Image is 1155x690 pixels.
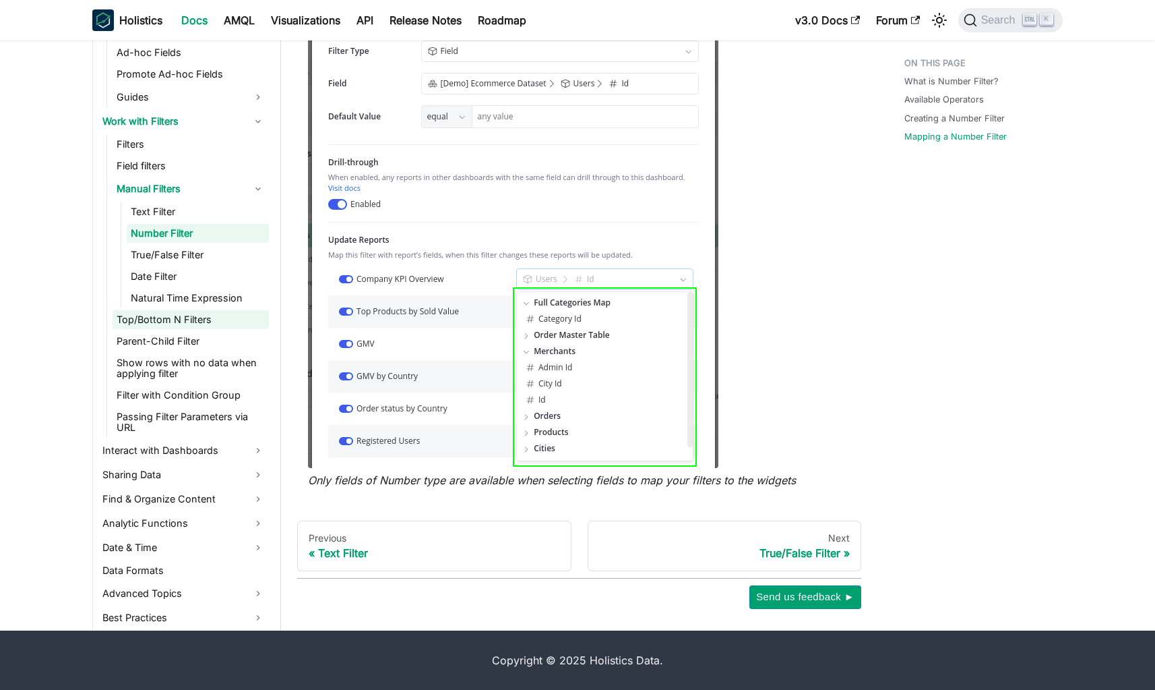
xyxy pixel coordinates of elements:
nav: Docs pages [297,521,861,572]
a: Docs [173,9,216,31]
a: Sharing Data [98,464,269,486]
a: Natural Time Expression [127,289,269,308]
button: Switch between dark and light mode (currently light mode) [929,9,950,31]
a: Passing Filter Parameters via URL [113,407,269,437]
a: Manual Filters [113,178,269,200]
a: Advanced Topics [98,583,269,604]
a: Visualizations [263,9,348,31]
a: Release Notes [381,9,470,31]
a: Filters [113,135,269,154]
div: Copyright © 2025 Holistics Data. [149,652,1006,668]
div: Text Filter [309,546,560,560]
span: Search [977,14,1024,26]
a: True/False Filter [127,246,269,264]
a: Interact with Dashboards [98,440,269,461]
a: Field filters [113,156,269,175]
a: Show rows with no data when applying filter [113,353,269,383]
a: Analytic Functions [98,513,269,534]
a: Text Filter [127,202,269,221]
div: True/False Filter [599,546,850,560]
a: Creating a Number Filter [904,112,1005,125]
b: Holistics [119,12,162,28]
a: Best Practices [98,607,269,629]
a: Top/Bottom N Filters [113,310,269,329]
a: Number Filter [127,224,269,243]
button: Send us feedback ► [749,585,861,608]
a: Guides [113,86,269,108]
a: Data Formats [98,561,269,580]
a: Find & Organize Content [98,488,269,510]
a: HolisticsHolistics [92,9,162,31]
kbd: K [1040,13,1053,26]
a: Parent-Child Filter [113,332,269,351]
a: Mapping a Number Filter [904,130,1007,143]
a: Ad-hoc Fields [113,43,269,62]
a: What is Number Filter? [904,75,999,88]
a: Date & Time [98,537,269,558]
div: Next [599,532,850,544]
a: v3.0 Docs [787,9,868,31]
a: Forum [868,9,928,31]
img: Holistics [92,9,114,31]
a: Available Operators [904,93,984,106]
button: Search (Ctrl+K) [958,8,1063,32]
a: API [348,9,381,31]
div: Previous [309,532,560,544]
a: PreviousText Filter [297,521,571,572]
span: Send us feedback ► [756,588,854,606]
a: Promote Ad-hoc Fields [113,65,269,84]
a: Work with Filters [98,111,269,132]
a: Filter with Condition Group [113,386,269,405]
a: Date Filter [127,267,269,286]
em: Only fields of Number type are available when selecting fields to map your filters to the widgets [308,473,796,487]
a: Roadmap [470,9,534,31]
a: NextTrue/False Filter [588,521,862,572]
a: AMQL [216,9,263,31]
